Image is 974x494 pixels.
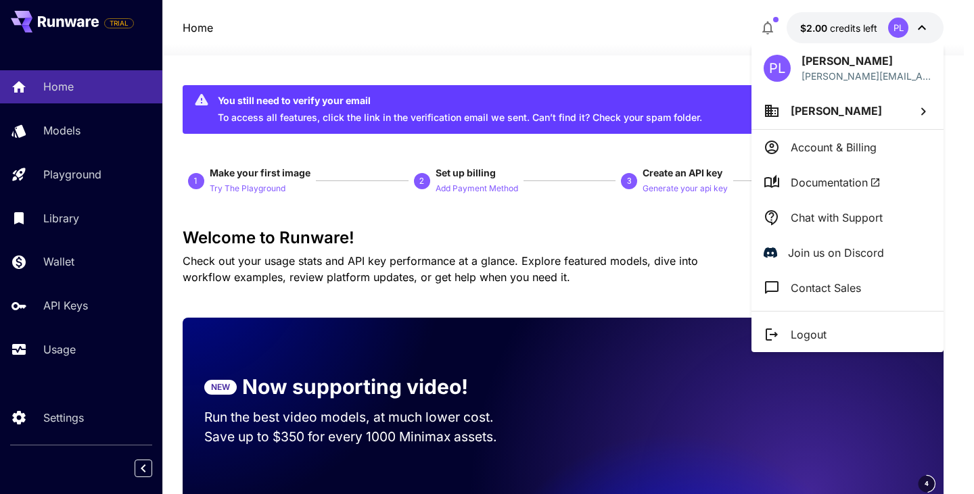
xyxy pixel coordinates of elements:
[791,174,881,191] span: Documentation
[791,326,827,343] p: Logout
[791,104,882,118] span: [PERSON_NAME]
[791,280,861,296] p: Contact Sales
[791,209,883,226] p: Chat with Support
[764,55,791,82] div: PL
[791,139,877,155] p: Account & Billing
[788,245,884,261] p: Join us on Discord
[802,53,931,69] p: [PERSON_NAME]
[802,69,931,83] div: paul@golfersauthority.com
[802,69,931,83] p: [PERSON_NAME][EMAIL_ADDRESS][DOMAIN_NAME]
[751,93,944,129] button: [PERSON_NAME]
